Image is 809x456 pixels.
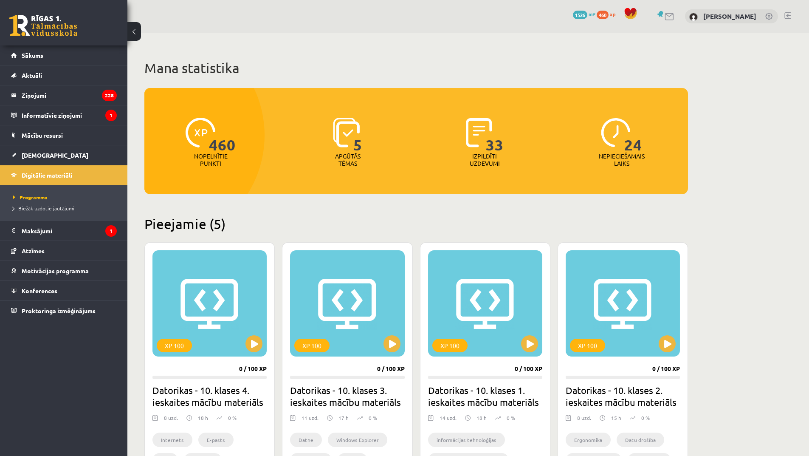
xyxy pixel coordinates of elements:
li: Datne [290,433,322,447]
li: Ergonomika [566,433,611,447]
a: [PERSON_NAME] [703,12,756,20]
a: Digitālie materiāli [11,165,117,185]
span: Atzīmes [22,247,45,255]
a: Programma [13,193,119,201]
span: Sākums [22,51,43,59]
li: Datu drošība [617,433,664,447]
p: Apgūtās tēmas [331,153,364,167]
a: Motivācijas programma [11,261,117,280]
p: Izpildīti uzdevumi [468,153,501,167]
legend: Ziņojumi [22,85,117,105]
p: 0 % [228,414,237,422]
div: XP 100 [432,339,468,352]
h1: Mana statistika [144,59,688,76]
p: Nopelnītie punkti [194,153,228,167]
a: Rīgas 1. Tālmācības vidusskola [9,15,77,36]
div: 8 uzd. [577,414,591,427]
h2: Datorikas - 10. klases 1. ieskaites mācību materiāls [428,384,542,408]
a: Sākums [11,45,117,65]
div: XP 100 [570,339,605,352]
span: 460 [597,11,609,19]
a: Mācību resursi [11,125,117,145]
div: 11 uzd. [302,414,319,427]
p: Nepieciešamais laiks [599,153,645,167]
a: Informatīvie ziņojumi1 [11,105,117,125]
p: 17 h [338,414,349,422]
div: XP 100 [157,339,192,352]
h2: Datorikas - 10. klases 4. ieskaites mācību materiāls [152,384,267,408]
span: Digitālie materiāli [22,171,72,179]
a: 460 xp [597,11,620,17]
li: Internets [152,433,192,447]
i: 228 [102,90,117,101]
a: Ziņojumi228 [11,85,117,105]
span: Programma [13,194,48,201]
span: [DEMOGRAPHIC_DATA] [22,151,88,159]
a: Biežāk uzdotie jautājumi [13,204,119,212]
div: 8 uzd. [164,414,178,427]
a: Proktoringa izmēģinājums [11,301,117,320]
span: Mācību resursi [22,131,63,139]
p: 15 h [611,414,621,422]
a: [DEMOGRAPHIC_DATA] [11,145,117,165]
legend: Informatīvie ziņojumi [22,105,117,125]
span: 1526 [573,11,587,19]
a: Atzīmes [11,241,117,261]
a: Maksājumi1 [11,221,117,241]
p: 0 % [641,414,650,422]
li: informācijas tehnoloģijas [428,433,505,447]
p: 0 % [507,414,515,422]
li: E-pasts [198,433,234,447]
img: icon-xp-0682a9bc20223a9ccc6f5883a126b849a74cddfe5390d2b41b4391c66f2066e7.svg [186,118,215,147]
i: 1 [105,110,117,121]
span: Aktuāli [22,71,42,79]
p: 18 h [476,414,487,422]
h2: Datorikas - 10. klases 3. ieskaites mācību materiāls [290,384,404,408]
img: icon-completed-tasks-ad58ae20a441b2904462921112bc710f1caf180af7a3daa7317a5a94f2d26646.svg [466,118,492,147]
h2: Pieejamie (5) [144,215,688,232]
span: Biežāk uzdotie jautājumi [13,205,74,212]
a: 1526 mP [573,11,595,17]
span: 5 [353,118,362,153]
h2: Datorikas - 10. klases 2. ieskaites mācību materiāls [566,384,680,408]
div: XP 100 [294,339,330,352]
img: icon-clock-7be60019b62300814b6bd22b8e044499b485619524d84068768e800edab66f18.svg [601,118,631,147]
span: Konferences [22,287,57,295]
span: mP [589,11,595,17]
span: xp [610,11,615,17]
p: 18 h [198,414,208,422]
li: Windows Explorer [328,433,387,447]
a: Aktuāli [11,65,117,85]
div: 14 uzd. [440,414,457,427]
i: 1 [105,225,117,237]
span: Motivācijas programma [22,267,89,275]
span: 33 [486,118,504,153]
img: Pēteris Kubiļus [689,13,698,21]
p: 0 % [369,414,377,422]
legend: Maksājumi [22,221,117,241]
a: Konferences [11,281,117,300]
span: Proktoringa izmēģinājums [22,307,96,314]
span: 460 [209,118,236,153]
span: 24 [624,118,642,153]
img: icon-learned-topics-4a711ccc23c960034f471b6e78daf4a3bad4a20eaf4de84257b87e66633f6470.svg [333,118,360,147]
